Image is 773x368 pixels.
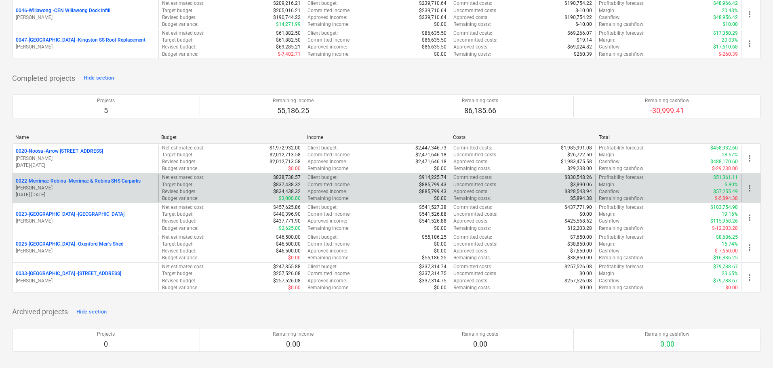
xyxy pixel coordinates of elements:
[599,225,645,232] p: Remaining cashflow :
[599,145,645,151] p: Profitability forecast :
[308,248,347,254] p: Approved income :
[599,151,615,158] p: Margin :
[599,234,645,241] p: Profitability forecast :
[16,178,141,185] p: 0022-Merrimac-Robina - Merrimac & Robina SHS Carparks
[308,241,351,248] p: Committed income :
[453,165,491,172] p: Remaining costs :
[16,270,155,284] div: 0033-[GEOGRAPHIC_DATA] -[STREET_ADDRESS][PERSON_NAME]
[570,248,592,254] p: $7,650.00
[722,7,738,14] p: 20.43%
[564,218,592,225] p: $425,568.62
[462,97,498,104] p: Remaining costs
[722,241,738,248] p: 15.74%
[419,204,447,211] p: $541,527.38
[308,225,350,232] p: Remaining income :
[16,211,155,225] div: 0023-[GEOGRAPHIC_DATA] -[GEOGRAPHIC_DATA][PERSON_NAME]
[12,307,68,317] p: Archived projects
[599,278,621,284] p: Cashflow :
[453,37,497,44] p: Uncommitted costs :
[162,174,204,181] p: Net estimated cost :
[725,284,738,291] p: $0.00
[288,284,301,291] p: $0.00
[422,44,447,50] p: $86,635.50
[270,151,301,158] p: $2,012,713.58
[561,145,592,151] p: $1,985,991.08
[713,188,738,195] p: $57,255.49
[308,21,350,28] p: Remaining income :
[74,305,109,318] button: Hide section
[434,241,447,248] p: $0.00
[308,7,351,14] p: Committed income :
[745,9,754,19] span: more_vert
[308,211,351,218] p: Committed income :
[567,241,592,248] p: $38,850.00
[270,145,301,151] p: $1,972,932.00
[453,278,489,284] p: Approved costs :
[645,339,689,349] p: 0.00
[599,218,621,225] p: Cashflow :
[725,181,738,188] p: 5.80%
[599,51,645,58] p: Remaining cashflow :
[712,225,738,232] p: $-12,203.28
[308,174,338,181] p: Client budget :
[308,263,338,270] p: Client budget :
[162,51,198,58] p: Budget variance :
[453,135,592,140] div: Costs
[162,278,196,284] p: Revised budget :
[570,181,592,188] p: $3,890.06
[308,151,351,158] p: Committed income :
[16,14,155,21] p: [PERSON_NAME]
[599,14,621,21] p: Cashflow :
[453,21,491,28] p: Remaining costs :
[574,51,592,58] p: $260.39
[599,284,645,291] p: Remaining cashflow :
[599,263,645,270] p: Profitability forecast :
[16,248,155,254] p: [PERSON_NAME]
[599,30,645,37] p: Profitability forecast :
[453,145,492,151] p: Committed costs :
[97,339,115,349] p: 0
[453,263,492,270] p: Committed costs :
[419,218,447,225] p: $541,526.88
[16,191,155,198] p: [DATE] - [DATE]
[16,162,155,169] p: [DATE] - [DATE]
[276,37,301,44] p: $61,882.50
[273,218,301,225] p: $437,771.90
[713,30,738,37] p: $17,350.29
[419,211,447,218] p: $541,526.88
[288,254,301,261] p: $0.00
[308,145,338,151] p: Client budget :
[745,243,754,252] span: more_vert
[453,174,492,181] p: Committed costs :
[645,106,689,116] p: -30,999.41
[599,37,615,44] p: Margin :
[722,270,738,277] p: 23.65%
[422,30,447,37] p: $86,635.50
[710,204,738,211] p: $103,754.98
[564,188,592,195] p: $828,543.94
[710,145,738,151] p: $458,932.60
[415,158,447,165] p: $2,471,646.18
[419,270,447,277] p: $337,314.75
[16,211,124,218] p: 0023-[GEOGRAPHIC_DATA] - [GEOGRAPHIC_DATA]
[712,165,738,172] p: $-29,238.00
[308,44,347,50] p: Approved income :
[308,165,350,172] p: Remaining income :
[16,241,155,254] div: 0025-[GEOGRAPHIC_DATA] -Oxenford Men's Shed[PERSON_NAME]
[415,151,447,158] p: $2,471,646.18
[718,51,738,58] p: $-260.39
[162,21,198,28] p: Budget variance :
[570,195,592,202] p: $5,894.38
[270,158,301,165] p: $2,012,713.58
[308,218,347,225] p: Approved income :
[713,14,738,21] p: $48,956.42
[722,37,738,44] p: 20.03%
[276,21,301,28] p: $14,271.99
[599,211,615,218] p: Margin :
[453,181,497,188] p: Uncommitted costs :
[97,106,115,116] p: 5
[570,234,592,241] p: $7,650.00
[453,248,489,254] p: Approved costs :
[276,44,301,50] p: $69,285.21
[713,263,738,270] p: $79,788.67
